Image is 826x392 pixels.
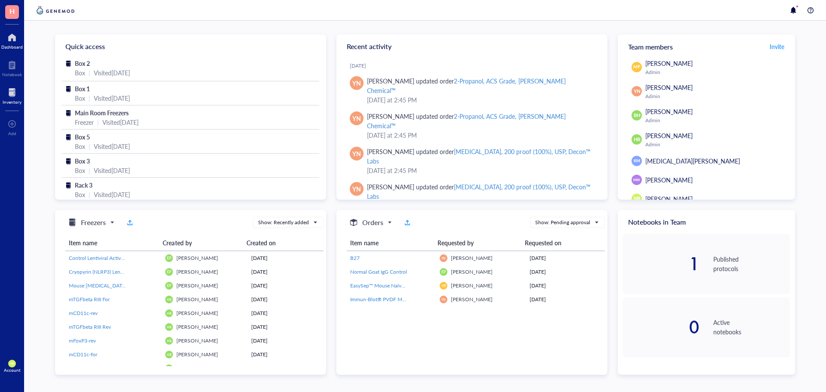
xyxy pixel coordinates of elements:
div: Freezer [75,117,94,127]
div: Box [75,93,85,103]
span: Normal Goat IgG Control [350,268,407,275]
span: HB [633,136,640,143]
span: Rack 3 [75,181,92,189]
th: Requested by [434,235,521,251]
span: EP [167,256,171,260]
span: HB [167,325,171,329]
div: Dashboard [1,44,23,49]
div: Visited [DATE] [94,190,130,199]
div: Box [75,166,85,175]
a: mFoxP3-rev [69,337,158,345]
a: mFoxP3-For [69,364,158,372]
div: [PERSON_NAME] updated order [367,182,594,201]
th: Created on [243,235,317,251]
span: mFoxP3-For [69,364,96,372]
img: genemod-logo [34,5,77,15]
span: [MEDICAL_DATA][PERSON_NAME] [645,157,740,165]
a: mTGFbeta RIII For [69,296,158,303]
div: [DATE] [251,296,320,303]
span: [PERSON_NAME] [176,296,218,303]
div: [DATE] [350,62,601,69]
span: HB [167,297,171,301]
div: [DATE] [251,282,320,290]
div: Team members [618,34,795,59]
span: Box 5 [75,133,90,141]
div: Notebooks in Team [618,210,795,234]
span: KM [633,158,640,164]
span: [PERSON_NAME] [645,83,693,92]
div: Add [8,131,16,136]
span: YN [633,88,640,95]
a: B27 [350,254,433,262]
div: Show: Recently added [258,219,309,226]
div: | [97,117,99,127]
div: Notebook [2,72,22,77]
span: Box 2 [75,59,90,68]
a: YN[PERSON_NAME] updated order2-Propanol, ACS Grade, [PERSON_NAME] Chemical™[DATE] at 2:45 PM [343,73,601,108]
th: Requested on [521,235,598,251]
span: EP [441,270,446,274]
div: | [89,166,90,175]
div: Show: Pending approval [535,219,590,226]
span: H [9,6,15,16]
span: [PERSON_NAME] [451,254,493,262]
div: | [89,142,90,151]
span: [PERSON_NAME] [176,309,218,317]
div: Admin [645,69,786,76]
div: Account [4,367,21,373]
span: YN [352,114,361,123]
span: [PERSON_NAME] [176,254,218,262]
div: | [89,68,90,77]
span: YN [352,184,361,194]
span: [PERSON_NAME] [176,364,218,372]
div: [DATE] [251,309,320,317]
div: [MEDICAL_DATA], 200 proof (100%), USP, Decon™ Labs [367,182,591,201]
span: Mouse [MEDICAL_DATA] [MEDICAL_DATA] Recombinant Protein, PeproTech® [69,282,250,289]
span: Main Room Freezers [75,108,129,117]
div: Admin [645,117,786,124]
a: Inventory [3,86,22,105]
div: Inventory [3,99,22,105]
span: mCD11c-rev [69,309,98,317]
span: MP [441,284,446,287]
div: [DATE] [251,323,320,331]
div: Visited [DATE] [94,68,130,77]
span: EasySep™ Mouse Naïve CD8+ [MEDICAL_DATA] Isolation Kit [350,282,490,289]
span: MW [633,177,640,182]
span: MR [633,195,640,202]
div: [DATE] [251,337,320,345]
div: 2-Propanol, ACS Grade, [PERSON_NAME] Chemical™ [367,77,566,95]
div: [PERSON_NAME] updated order [367,111,594,130]
a: Normal Goat IgG Control [350,268,433,276]
span: B27 [350,254,360,262]
span: [PERSON_NAME] [451,268,493,275]
span: EP [167,270,171,274]
span: MP [633,64,640,70]
span: HB [167,352,171,356]
th: Item name [65,235,159,251]
span: YN [352,78,361,88]
div: [DATE] [530,282,601,290]
a: mCD11c-rev [69,309,158,317]
div: [DATE] [251,364,320,372]
span: YN [352,149,361,158]
span: Cryopyrin (NLRP3) Lentiviral Activation Particles (m) [69,268,186,275]
a: Dashboard [1,31,23,49]
span: mTGFbeta RIII Rev [69,323,111,330]
div: [DATE] [530,268,601,276]
a: YN[PERSON_NAME] updated order2-Propanol, ACS Grade, [PERSON_NAME] Chemical™[DATE] at 2:45 PM [343,108,601,143]
h5: Freezers [81,217,106,228]
span: Invite [770,42,784,51]
a: EasySep™ Mouse Naïve CD8+ [MEDICAL_DATA] Isolation Kit [350,282,433,290]
div: [PERSON_NAME] updated order [367,147,594,166]
span: [PERSON_NAME] [451,296,493,303]
span: Control Lentiviral Activation Particles [69,254,153,262]
a: YN[PERSON_NAME] updated order[MEDICAL_DATA], 200 proof (100%), USP, Decon™ Labs[DATE] at 2:45 PM [343,143,601,179]
div: 1 [623,255,700,272]
div: [DATE] [251,351,320,358]
span: mFoxP3-rev [69,337,96,344]
div: [MEDICAL_DATA], 200 proof (100%), USP, Decon™ Labs [367,147,591,165]
button: Invite [769,40,785,53]
div: 0 [623,318,700,336]
span: [PERSON_NAME] [451,282,493,289]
